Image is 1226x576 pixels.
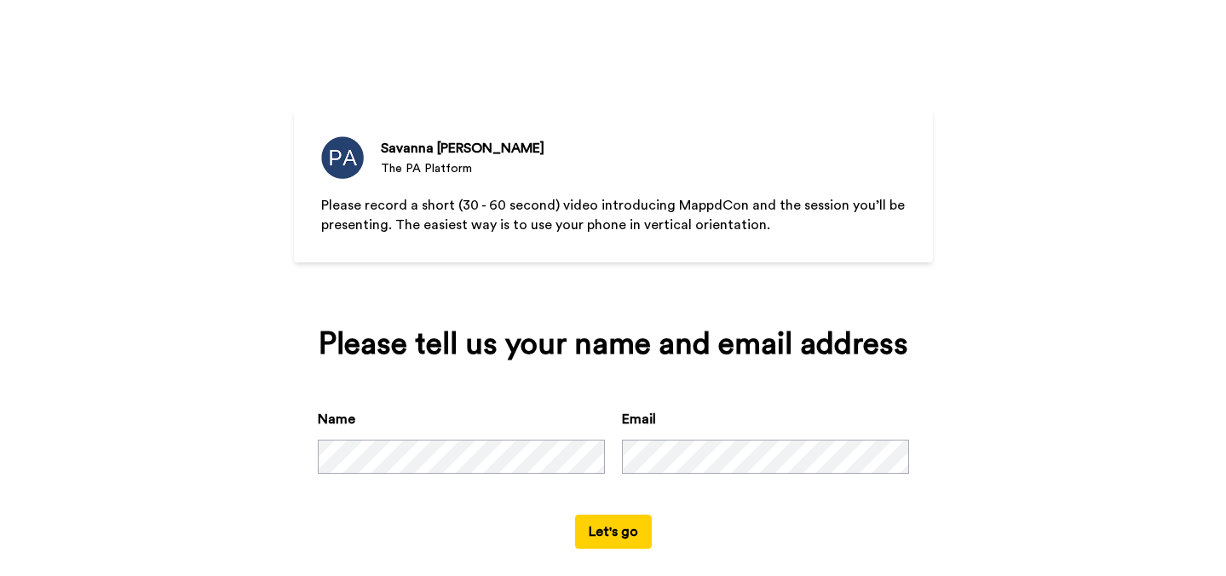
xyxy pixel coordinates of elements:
div: Please tell us your name and email address [318,327,909,361]
label: Email [622,409,656,429]
div: Savanna [PERSON_NAME] [381,138,544,158]
div: The PA Platform [381,160,544,177]
span: Please record a short (30 - 60 second) video introducing MappdCon and the session you’ll be prese... [321,199,908,232]
button: Let's go [575,515,652,549]
label: Name [318,409,355,429]
img: The PA Platform [321,136,364,179]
